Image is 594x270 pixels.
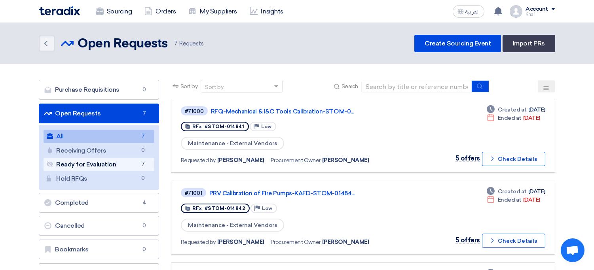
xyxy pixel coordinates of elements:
[487,187,545,196] div: [DATE]
[78,36,168,52] h2: Open Requests
[140,245,149,253] span: 0
[510,5,522,18] img: profile_test.png
[498,187,527,196] span: Created at
[205,124,244,129] span: #STOM-014841
[140,222,149,230] span: 0
[39,80,159,100] a: Purchase Requisitions0
[498,196,522,204] span: Ended at
[181,137,284,150] span: Maintenance - External Vendors
[140,199,149,207] span: 4
[140,86,149,94] span: 0
[243,3,290,20] a: Insights
[322,238,369,246] span: [PERSON_NAME]
[217,238,264,246] span: [PERSON_NAME]
[455,155,480,162] span: 5 offers
[526,12,555,17] div: Khalil
[180,82,198,91] span: Sort by
[44,130,154,143] a: All
[342,82,358,91] span: Search
[39,104,159,123] a: Open Requests7
[192,124,202,129] span: RFx
[205,206,245,211] span: #STOM-014842
[261,124,271,129] span: Low
[140,110,149,117] span: 7
[139,160,148,168] span: 7
[487,196,540,204] div: [DATE]
[89,3,138,20] a: Sourcing
[39,6,80,15] img: Teradix logo
[503,35,555,52] a: Import PRs
[181,219,284,232] span: Maintenance - External Vendors
[498,106,527,114] span: Created at
[44,144,154,157] a: Receiving Offers
[455,236,480,244] span: 5 offers
[139,174,148,183] span: 0
[139,146,148,155] span: 0
[181,238,216,246] span: Requested by
[271,156,321,164] span: Procurement Owner
[192,206,202,211] span: RFx
[561,238,585,262] a: Open chat
[482,234,545,248] button: Check Details
[482,152,545,166] button: Check Details
[453,5,484,18] button: العربية
[498,114,522,122] span: Ended at
[271,238,321,246] span: Procurement Owner
[361,81,472,93] input: Search by title or reference number
[139,132,148,140] span: 7
[185,109,204,114] div: #71000
[44,158,154,171] a: Ready for Evaluation
[44,172,154,185] a: Hold RFQs
[39,216,159,236] a: Cancelled0
[174,39,204,48] span: Requests
[414,35,501,52] a: Create Sourcing Event
[182,3,243,20] a: My Suppliers
[526,6,548,13] div: Account
[465,9,480,15] span: العربية
[211,108,409,115] a: RFQ-Mechanical & I&C Tools Calibration-STOM-0...
[322,156,369,164] span: [PERSON_NAME]
[205,83,224,91] div: Sort by
[174,40,178,47] span: 7
[181,156,216,164] span: Requested by
[487,106,545,114] div: [DATE]
[185,191,202,196] div: #71001
[217,156,264,164] span: [PERSON_NAME]
[262,206,272,211] span: Low
[209,190,407,197] a: PRV Calibration of Fire Pumps-KAFD-STOM-01484...
[487,114,540,122] div: [DATE]
[39,193,159,213] a: Completed4
[138,3,182,20] a: Orders
[39,240,159,259] a: Bookmarks0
